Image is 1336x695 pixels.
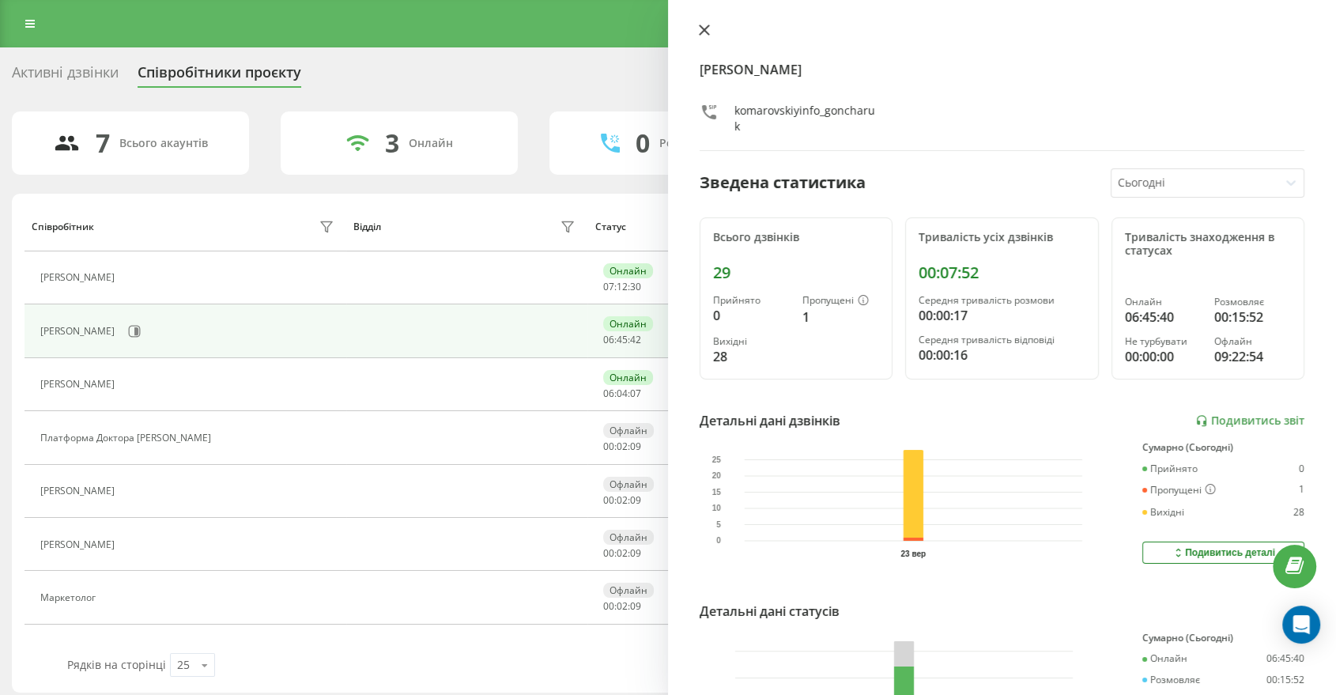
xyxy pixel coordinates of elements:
div: [PERSON_NAME] [40,379,119,390]
div: Онлайн [603,316,653,331]
div: 1 [1299,484,1304,497]
div: Середня тривалість відповіді [919,334,1085,346]
h4: [PERSON_NAME] [700,60,1304,79]
div: Сумарно (Сьогодні) [1142,442,1304,453]
div: Тривалість усіх дзвінків [919,231,1085,244]
span: 07 [630,387,641,400]
div: Сумарно (Сьогодні) [1142,633,1304,644]
div: [PERSON_NAME] [40,485,119,497]
div: Офлайн [603,530,654,545]
span: 00 [603,493,614,507]
span: Рядків на сторінці [67,657,166,672]
div: Детальні дані статусів [700,602,840,621]
div: Співробітники проєкту [138,64,301,89]
span: 04 [617,387,628,400]
text: 23 вер [900,550,926,558]
div: Прийнято [713,295,790,306]
div: komarovskiyinfo_goncharuk [734,103,880,134]
div: Вихідні [1142,507,1184,518]
span: 00 [603,599,614,613]
div: 28 [1293,507,1304,518]
div: Розмовляє [1214,297,1291,308]
div: Розмовляють [659,137,736,150]
span: 42 [630,333,641,346]
div: Відділ [353,221,381,232]
div: Статус [595,221,626,232]
div: Вихідні [713,336,790,347]
span: 09 [630,546,641,560]
span: 00 [603,440,614,453]
div: Офлайн [603,477,654,492]
div: Всього акаунтів [119,137,208,150]
div: : : [603,281,641,293]
div: Пропущені [1142,484,1216,497]
div: : : [603,495,641,506]
div: 06:45:40 [1125,308,1202,327]
div: Активні дзвінки [12,64,119,89]
text: 0 [716,537,721,546]
div: Прийнято [1142,463,1198,474]
div: Онлайн [1125,297,1202,308]
div: [PERSON_NAME] [40,272,119,283]
div: : : [603,548,641,559]
div: : : [603,334,641,346]
div: 00:00:00 [1125,347,1202,366]
div: 00:00:16 [919,346,1085,364]
div: 25 [177,657,190,673]
div: Детальні дані дзвінків [700,411,840,430]
a: Подивитись звіт [1195,414,1304,428]
div: Онлайн [1142,653,1187,664]
div: Платформа Доктора [PERSON_NAME] [40,432,215,444]
div: : : [603,601,641,612]
div: Подивитись деталі [1172,546,1275,559]
div: Співробітник [32,221,94,232]
div: [PERSON_NAME] [40,326,119,337]
div: 28 [713,347,790,366]
span: 30 [630,280,641,293]
div: Всього дзвінків [713,231,879,244]
div: Онлайн [603,263,653,278]
div: Розмовляє [1142,674,1200,686]
div: Пропущені [802,295,879,308]
button: Подивитись деталі [1142,542,1304,564]
span: 09 [630,493,641,507]
text: 15 [712,488,722,497]
div: 1 [802,308,879,327]
div: 0 [1299,463,1304,474]
div: Зведена статистика [700,171,866,195]
div: Офлайн [603,423,654,438]
span: 07 [603,280,614,293]
div: 00:15:52 [1266,674,1304,686]
span: 06 [603,387,614,400]
div: Open Intercom Messenger [1282,606,1320,644]
span: 00 [603,546,614,560]
text: 25 [712,455,722,464]
div: 06:45:40 [1266,653,1304,664]
div: Онлайн [409,137,453,150]
div: 00:15:52 [1214,308,1291,327]
div: 09:22:54 [1214,347,1291,366]
div: Онлайн [603,370,653,385]
div: Маркетолог [40,592,100,603]
div: 29 [713,263,879,282]
span: 02 [617,546,628,560]
div: [PERSON_NAME] [40,539,119,550]
span: 09 [630,440,641,453]
span: 09 [630,599,641,613]
div: 3 [385,128,399,158]
div: Офлайн [1214,336,1291,347]
div: 0 [713,306,790,325]
span: 12 [617,280,628,293]
div: : : [603,388,641,399]
div: Середня тривалість розмови [919,295,1085,306]
span: 45 [617,333,628,346]
div: 00:00:17 [919,306,1085,325]
span: 06 [603,333,614,346]
div: 7 [96,128,110,158]
div: : : [603,441,641,452]
span: 02 [617,493,628,507]
div: Не турбувати [1125,336,1202,347]
div: Тривалість знаходження в статусах [1125,231,1291,258]
text: 10 [712,504,722,512]
div: 0 [636,128,650,158]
